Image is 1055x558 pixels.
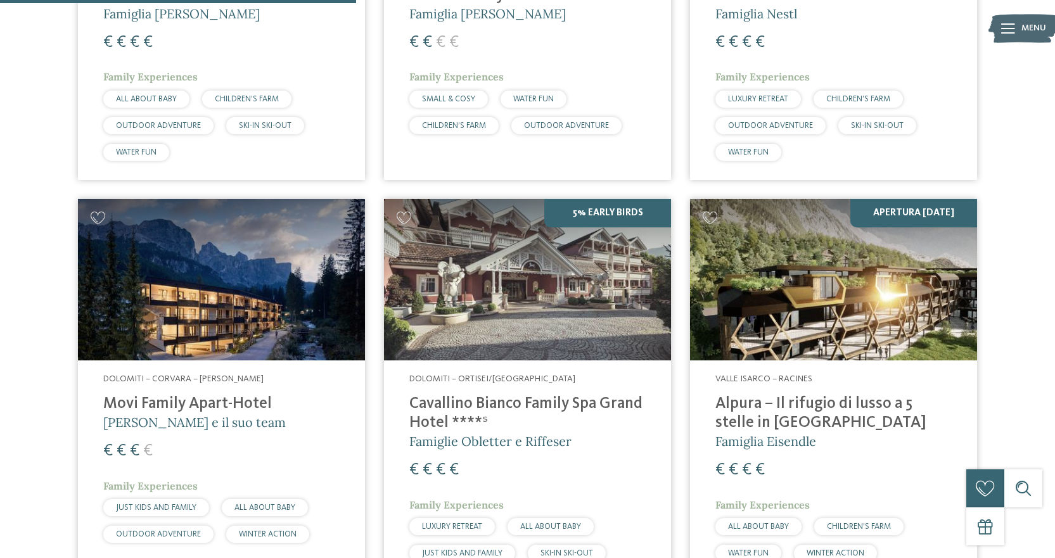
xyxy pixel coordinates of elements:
span: Family Experiences [409,70,504,83]
span: € [117,443,126,459]
span: € [409,462,419,478]
span: ALL ABOUT BABY [116,95,177,103]
span: € [715,462,725,478]
span: Dolomiti – Corvara – [PERSON_NAME] [103,374,264,383]
h4: Alpura – Il rifugio di lusso a 5 stelle in [GEOGRAPHIC_DATA] [715,395,952,433]
img: Family Spa Grand Hotel Cavallino Bianco ****ˢ [384,199,671,360]
span: Dolomiti – Ortisei/[GEOGRAPHIC_DATA] [409,374,575,383]
span: Family Experiences [103,479,198,492]
span: ALL ABOUT BABY [520,523,581,531]
span: Family Experiences [715,498,810,511]
span: Valle Isarco – Racines [715,374,812,383]
span: SKI-IN SKI-OUT [540,549,593,557]
span: WINTER ACTION [807,549,864,557]
span: € [715,34,725,51]
span: OUTDOOR ADVENTURE [728,122,813,130]
h4: Cavallino Bianco Family Spa Grand Hotel ****ˢ [409,395,646,433]
span: WATER FUN [513,95,554,103]
span: CHILDREN’S FARM [826,95,890,103]
span: € [755,34,765,51]
img: Cercate un hotel per famiglie? Qui troverete solo i migliori! [78,199,365,360]
span: WATER FUN [116,148,157,156]
span: € [449,462,459,478]
span: WINTER ACTION [239,530,297,538]
span: € [742,462,751,478]
span: OUTDOOR ADVENTURE [116,122,201,130]
span: OUTDOOR ADVENTURE [116,530,201,538]
span: € [103,34,113,51]
span: Family Experiences [409,498,504,511]
span: SKI-IN SKI-OUT [239,122,291,130]
span: € [436,34,445,51]
span: ALL ABOUT BABY [728,523,789,531]
span: € [436,462,445,478]
span: WATER FUN [728,549,769,557]
span: JUST KIDS AND FAMILY [422,549,502,557]
span: WATER FUN [728,148,769,156]
img: Cercate un hotel per famiglie? Qui troverete solo i migliori! [690,199,977,360]
span: ALL ABOUT BABY [234,504,295,512]
span: Family Experiences [715,70,810,83]
span: JUST KIDS AND FAMILY [116,504,196,512]
span: € [729,462,738,478]
span: SMALL & COSY [422,95,475,103]
span: € [742,34,751,51]
span: OUTDOOR ADVENTURE [524,122,609,130]
span: € [423,462,432,478]
span: CHILDREN’S FARM [422,122,486,130]
span: € [117,34,126,51]
span: LUXURY RETREAT [422,523,482,531]
span: € [130,34,139,51]
span: € [143,443,153,459]
h4: Movi Family Apart-Hotel [103,395,340,414]
span: € [729,34,738,51]
span: CHILDREN’S FARM [827,523,891,531]
span: € [143,34,153,51]
span: Famiglie Obletter e Riffeser [409,433,572,449]
span: € [409,34,419,51]
span: € [449,34,459,51]
span: € [103,443,113,459]
span: SKI-IN SKI-OUT [851,122,904,130]
span: € [130,443,139,459]
span: € [755,462,765,478]
span: CHILDREN’S FARM [215,95,279,103]
span: Famiglia [PERSON_NAME] [103,6,260,22]
span: Family Experiences [103,70,198,83]
span: Famiglia Nestl [715,6,797,22]
span: Famiglia Eisendle [715,433,816,449]
span: [PERSON_NAME] e il suo team [103,414,286,430]
span: € [423,34,432,51]
span: Famiglia [PERSON_NAME] [409,6,566,22]
span: LUXURY RETREAT [728,95,788,103]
